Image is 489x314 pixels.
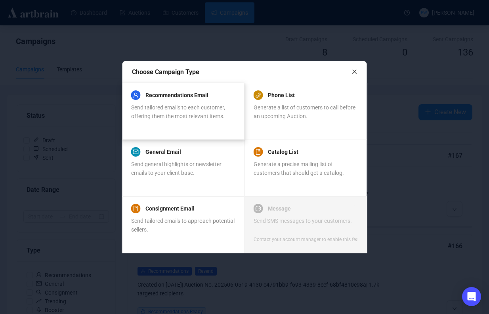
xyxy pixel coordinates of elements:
[256,149,261,155] span: book
[268,204,291,213] a: Message
[256,206,261,211] span: message
[131,161,222,176] span: Send general highlights or newsletter emails to your client base.
[462,287,481,306] div: Open Intercom Messenger
[133,92,139,98] span: user
[131,104,225,119] span: Send tailored emails to each customer, offering them the most relevant items.
[254,161,344,176] span: Generate a precise mailing list of customers that should get a catalog.
[256,92,261,98] span: phone
[268,90,295,100] a: Phone List
[133,206,139,211] span: book
[145,147,181,157] a: General Email
[145,90,208,100] a: Recommendations Email
[131,218,235,233] span: Send tailored emails to approach potential sellers.
[254,235,357,243] div: Contact your account manager to enable this feature
[268,147,298,157] a: Catalog List
[352,69,357,75] span: close
[254,104,355,119] span: Generate a list of customers to call before an upcoming Auction.
[254,218,352,224] span: Send SMS messages to your customers.
[132,67,352,77] div: Choose Campaign Type
[133,149,139,155] span: mail
[145,204,195,213] a: Consignment Email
